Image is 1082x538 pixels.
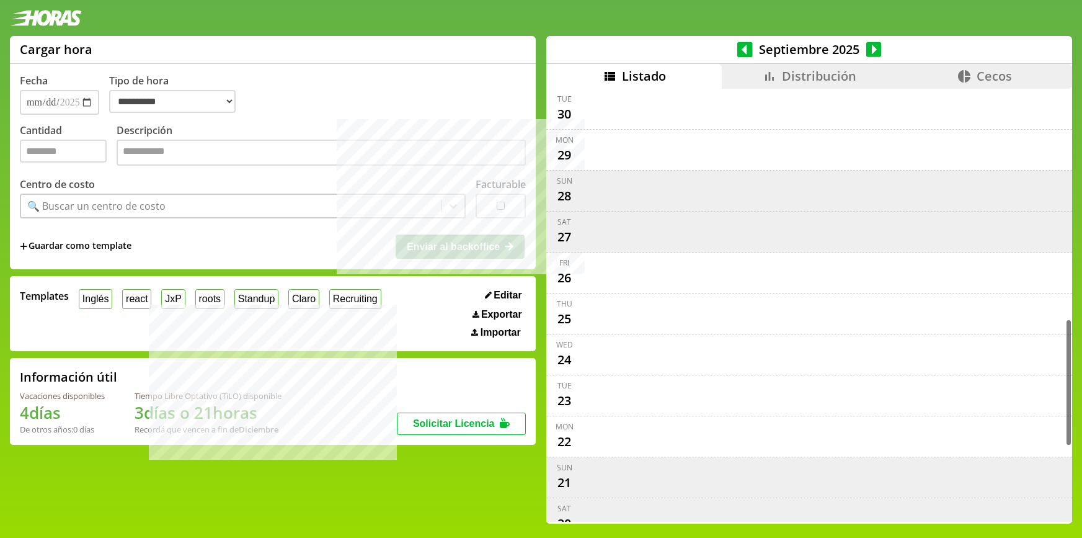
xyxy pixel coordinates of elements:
h2: Información útil [20,369,117,385]
div: 26 [554,268,574,288]
label: Descripción [117,123,526,169]
label: Fecha [20,74,48,87]
div: Tue [557,380,572,391]
div: 20 [554,514,574,534]
div: 22 [554,432,574,452]
div: Tiempo Libre Optativo (TiLO) disponible [135,390,282,401]
div: Vacaciones disponibles [20,390,105,401]
button: Editar [481,289,526,302]
div: 30 [554,104,574,124]
label: Cantidad [20,123,117,169]
div: Sun [557,176,572,186]
img: logotipo [10,10,82,26]
div: Mon [556,421,574,432]
div: scrollable content [546,89,1072,522]
span: Templates [20,289,69,303]
textarea: Descripción [117,140,526,166]
h1: 3 días o 21 horas [135,401,282,424]
div: 28 [554,186,574,206]
button: Inglés [79,289,112,308]
button: roots [195,289,224,308]
div: De otros años: 0 días [20,424,105,435]
span: Editar [494,290,521,301]
div: Sat [557,503,571,514]
input: Cantidad [20,140,107,163]
div: 🔍 Buscar un centro de costo [27,199,166,213]
div: Mon [556,135,574,145]
button: JxP [161,289,185,308]
div: Tue [557,94,572,104]
b: Diciembre [239,424,278,435]
select: Tipo de hora [109,90,236,113]
div: Fri [559,258,569,268]
span: Solicitar Licencia [413,418,495,429]
span: + [20,240,27,253]
span: Septiembre 2025 [753,41,866,58]
label: Centro de costo [20,177,95,191]
label: Tipo de hora [109,74,246,115]
div: 21 [554,473,574,493]
h1: Cargar hora [20,41,92,58]
button: Recruiting [329,289,381,308]
button: Exportar [469,308,526,321]
div: Sat [557,217,571,227]
span: Importar [481,327,521,338]
div: Sun [557,462,572,473]
div: Wed [556,339,573,350]
button: react [122,289,151,308]
span: Exportar [481,309,522,320]
span: Listado [622,68,666,84]
div: 25 [554,309,574,329]
div: 27 [554,227,574,247]
div: 29 [554,145,574,165]
div: 24 [554,350,574,370]
span: Distribución [782,68,856,84]
button: Standup [234,289,278,308]
button: Solicitar Licencia [397,413,526,435]
div: 23 [554,391,574,411]
span: +Guardar como template [20,240,131,253]
button: Claro [288,289,319,308]
div: Recordá que vencen a fin de [135,424,282,435]
div: Thu [557,298,572,309]
span: Cecos [977,68,1012,84]
h1: 4 días [20,401,105,424]
label: Facturable [476,177,526,191]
